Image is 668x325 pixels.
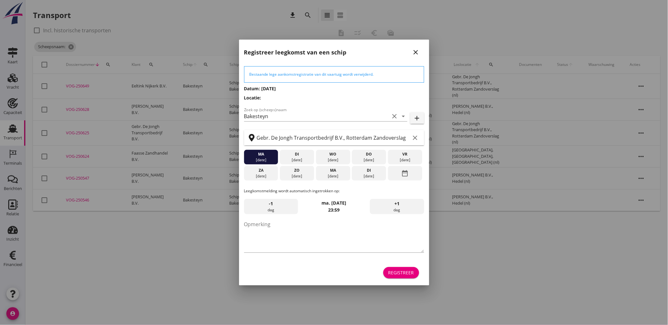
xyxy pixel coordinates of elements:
[317,168,348,173] div: ma
[244,85,424,92] h3: Datum: [DATE]
[244,48,347,57] h2: Registreer leegkomst van een schip
[244,199,298,214] div: dag
[353,173,385,179] div: [DATE]
[244,94,424,101] h3: Locatie:
[282,168,313,173] div: zo
[245,151,276,157] div: ma
[353,157,385,163] div: [DATE]
[317,151,348,157] div: wo
[370,199,424,214] div: dag
[412,134,419,142] i: clear
[390,157,421,163] div: [DATE]
[390,151,421,157] div: vr
[401,168,409,179] i: date_range
[282,151,313,157] div: di
[282,173,313,179] div: [DATE]
[388,269,414,276] div: Registreer
[383,267,419,278] button: Registreer
[245,173,276,179] div: [DATE]
[412,48,420,56] i: close
[269,200,273,207] span: -1
[394,200,399,207] span: +1
[413,114,421,122] i: add
[245,157,276,163] div: [DATE]
[282,157,313,163] div: [DATE]
[400,112,407,120] i: arrow_drop_down
[328,207,340,213] strong: 23:59
[244,111,390,121] input: Zoek op (scheeps)naam
[257,133,410,143] input: Zoek op terminal of plaats
[317,173,348,179] div: [DATE]
[317,157,348,163] div: [DATE]
[245,168,276,173] div: za
[244,188,424,194] p: Leegkomstmelding wordt automatisch ingetrokken op:
[322,200,347,206] strong: ma. [DATE]
[244,219,424,252] textarea: Opmerking
[353,151,385,157] div: do
[250,72,419,77] div: Bestaande lege aankomstregistratie van dit vaartuig wordt verwijderd.
[353,168,385,173] div: di
[391,112,399,120] i: clear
